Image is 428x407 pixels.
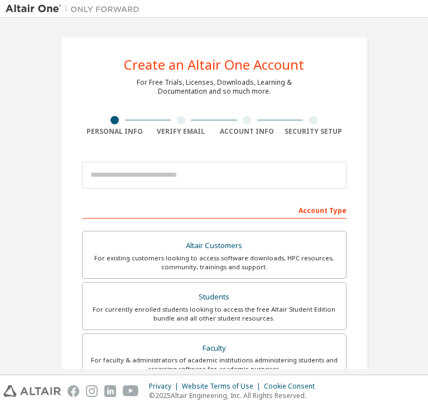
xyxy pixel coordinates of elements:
[89,305,339,323] div: For currently enrolled students looking to access the free Altair Student Edition bundle and all ...
[124,58,304,71] div: Create an Altair One Account
[89,289,339,305] div: Students
[82,127,148,136] div: Personal Info
[182,382,264,391] div: Website Terms of Use
[104,385,116,397] img: linkedin.svg
[123,385,139,397] img: youtube.svg
[149,391,321,400] p: © 2025 Altair Engineering, Inc. All Rights Reserved.
[89,254,339,272] div: For existing customers looking to access software downloads, HPC resources, community, trainings ...
[68,385,79,397] img: facebook.svg
[89,238,339,254] div: Altair Customers
[3,385,61,397] img: altair_logo.svg
[280,127,347,136] div: Security Setup
[6,3,145,14] img: Altair One
[89,356,339,374] div: For faculty & administrators of academic institutions administering students and accessing softwa...
[137,78,292,96] div: For Free Trials, Licenses, Downloads, Learning & Documentation and so much more.
[264,382,321,391] div: Cookie Consent
[148,127,214,136] div: Verify Email
[89,341,339,356] div: Faculty
[214,127,281,136] div: Account Info
[149,382,182,391] div: Privacy
[82,201,347,219] div: Account Type
[86,385,98,397] img: instagram.svg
